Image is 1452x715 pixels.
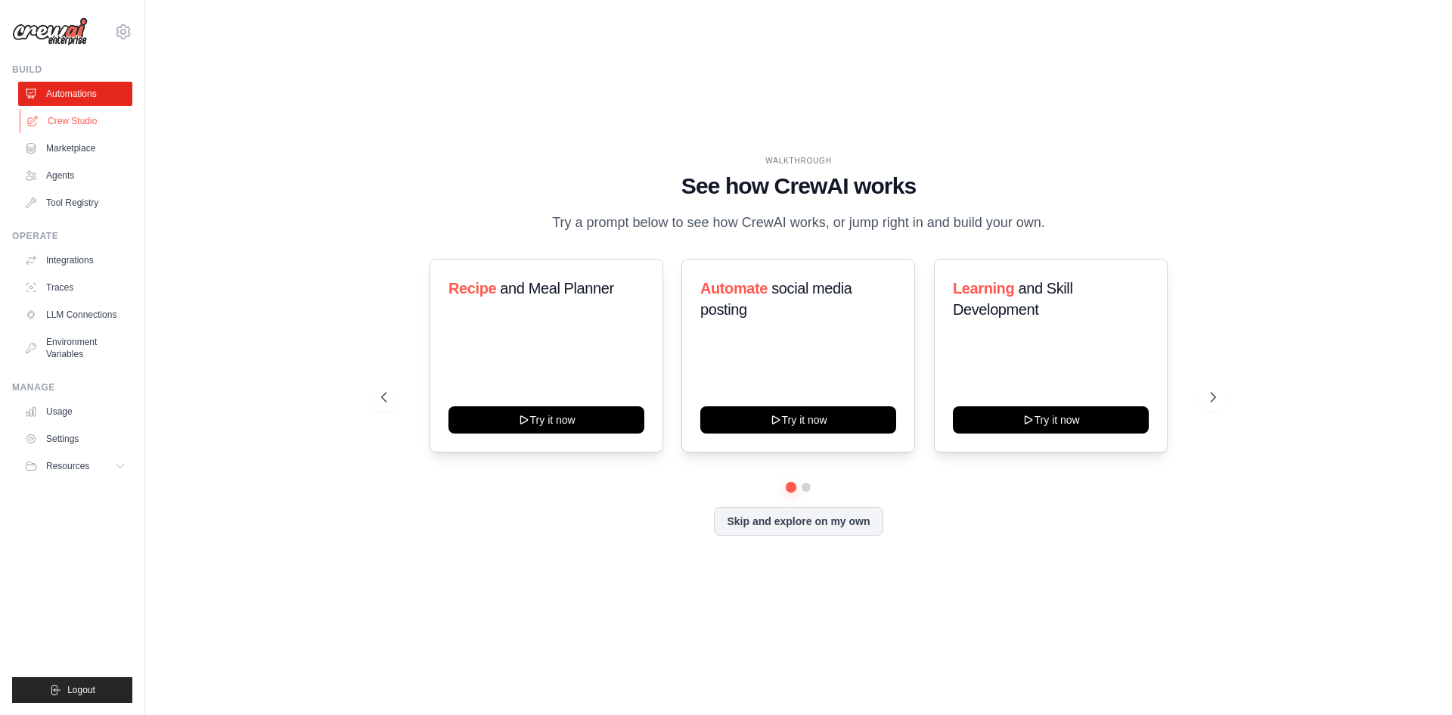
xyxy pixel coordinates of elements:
[12,64,132,76] div: Build
[18,399,132,424] a: Usage
[18,275,132,300] a: Traces
[700,406,896,434] button: Try it now
[381,155,1216,166] div: WALKTHROUGH
[18,82,132,106] a: Automations
[448,406,644,434] button: Try it now
[18,136,132,160] a: Marketplace
[18,163,132,188] a: Agents
[46,460,89,472] span: Resources
[67,684,95,696] span: Logout
[12,17,88,46] img: Logo
[18,303,132,327] a: LLM Connections
[448,280,496,297] span: Recipe
[12,230,132,242] div: Operate
[700,280,852,318] span: social media posting
[500,280,613,297] span: and Meal Planner
[12,677,132,703] button: Logout
[953,280,1072,318] span: and Skill Development
[953,280,1014,297] span: Learning
[953,406,1149,434] button: Try it now
[18,248,132,272] a: Integrations
[381,173,1216,200] h1: See how CrewAI works
[700,280,768,297] span: Automate
[18,191,132,215] a: Tool Registry
[544,212,1053,234] p: Try a prompt below to see how CrewAI works, or jump right in and build your own.
[12,381,132,393] div: Manage
[714,507,883,536] button: Skip and explore on my own
[18,330,132,366] a: Environment Variables
[18,454,132,478] button: Resources
[20,109,134,133] a: Crew Studio
[18,427,132,451] a: Settings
